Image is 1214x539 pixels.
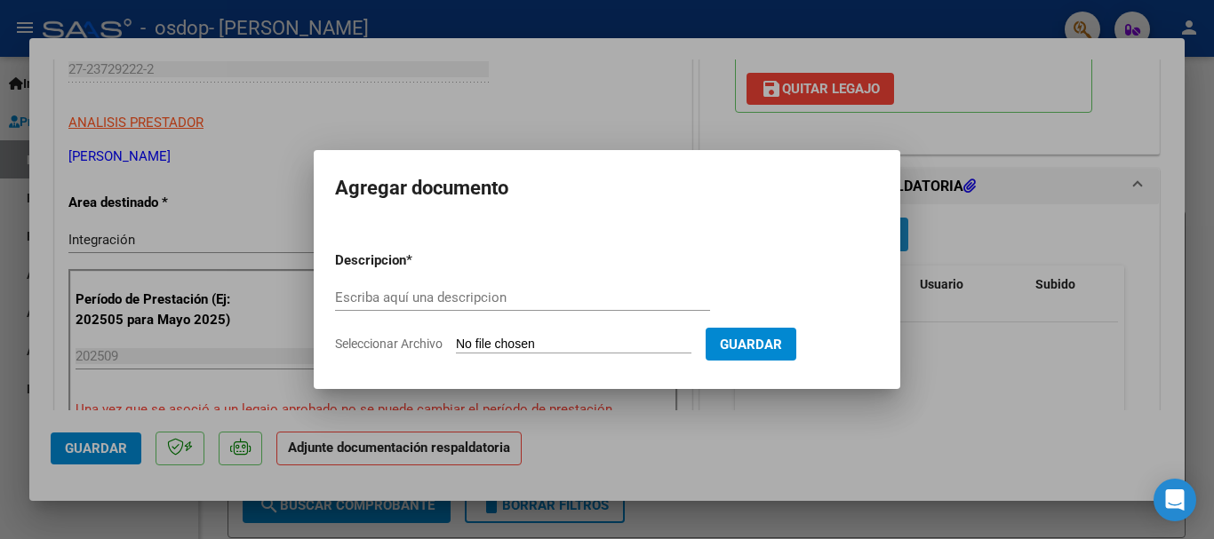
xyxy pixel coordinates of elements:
h2: Agregar documento [335,171,879,205]
p: Descripcion [335,250,499,271]
div: Open Intercom Messenger [1154,479,1196,521]
button: Guardar [706,328,796,361]
span: Guardar [720,337,782,353]
span: Seleccionar Archivo [335,337,443,351]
